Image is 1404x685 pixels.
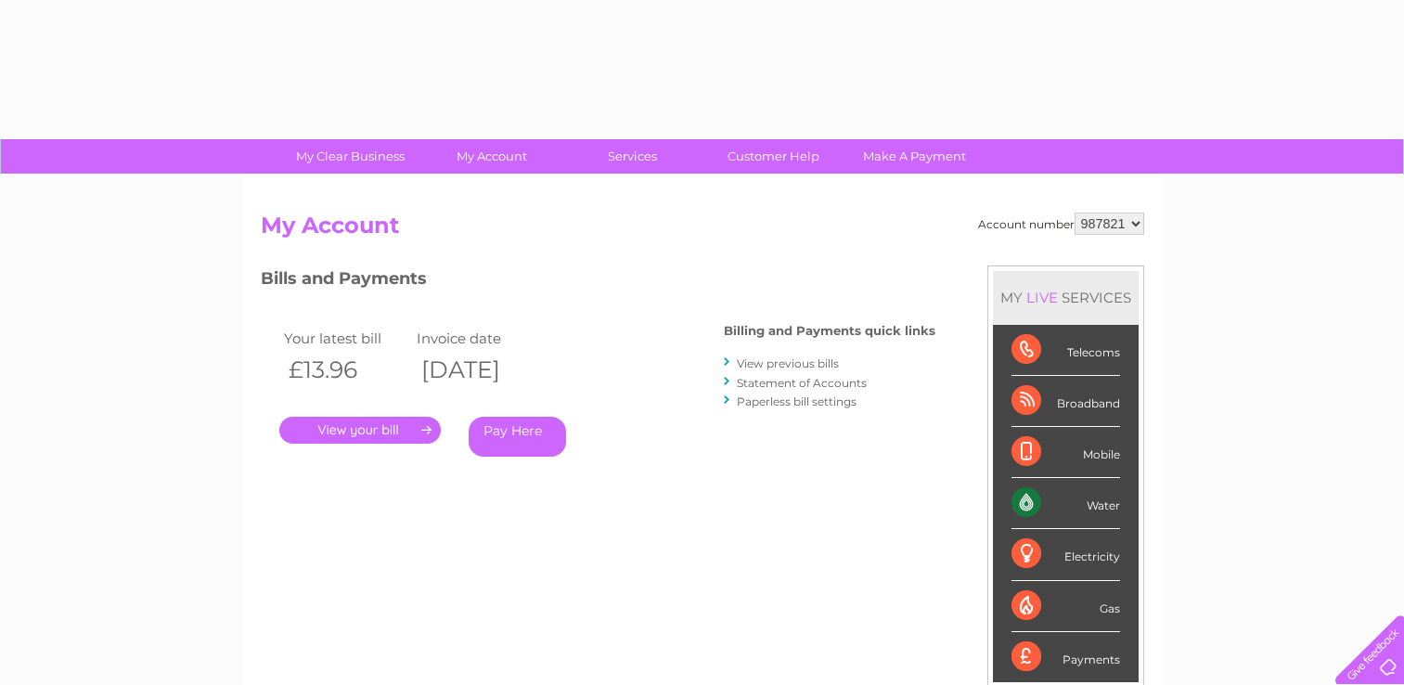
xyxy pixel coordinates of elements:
[737,356,839,370] a: View previous bills
[1011,427,1120,478] div: Mobile
[412,351,546,389] th: [DATE]
[279,326,413,351] td: Your latest bill
[1011,632,1120,682] div: Payments
[737,394,857,408] a: Paperless bill settings
[261,213,1144,248] h2: My Account
[993,271,1139,324] div: MY SERVICES
[697,139,850,174] a: Customer Help
[724,324,935,338] h4: Billing and Payments quick links
[279,351,413,389] th: £13.96
[261,265,935,298] h3: Bills and Payments
[412,326,546,351] td: Invoice date
[274,139,427,174] a: My Clear Business
[1011,376,1120,427] div: Broadband
[556,139,709,174] a: Services
[1011,529,1120,580] div: Electricity
[838,139,991,174] a: Make A Payment
[1023,289,1062,306] div: LIVE
[1011,581,1120,632] div: Gas
[737,376,867,390] a: Statement of Accounts
[279,417,441,444] a: .
[415,139,568,174] a: My Account
[469,417,566,457] a: Pay Here
[1011,478,1120,529] div: Water
[1011,325,1120,376] div: Telecoms
[978,213,1144,235] div: Account number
